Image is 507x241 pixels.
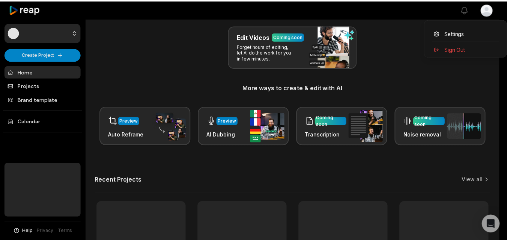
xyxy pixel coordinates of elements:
[419,114,448,127] div: Coming soon
[253,109,287,142] img: ai_dubbing.png
[59,228,73,235] a: Terms
[121,117,139,124] div: Preview
[5,79,81,92] a: Projects
[452,113,486,139] img: noise_removal.png
[153,111,188,141] img: auto_reframe.png
[449,45,470,53] span: Sign Out
[308,130,350,138] h3: Transcription
[5,48,81,61] button: Create Project
[5,65,81,78] a: Home
[96,83,495,92] h3: More ways to create & edit with AI
[239,32,272,41] h3: Edit Videos
[352,109,387,142] img: transcription.png
[5,115,81,127] a: Calendar
[449,29,469,37] span: Settings
[110,130,145,138] h3: Auto Reframe
[209,130,240,138] h3: AI Dubbing
[239,43,298,61] p: Forget hours of editing, let AI do the work for you in few minutes.
[220,117,239,124] div: Preview
[96,176,143,183] h2: Recent Projects
[467,176,488,183] a: View all
[5,93,81,106] a: Brand template
[408,130,450,138] h3: Noise removal
[320,114,349,127] div: Coming soon
[487,215,505,233] div: Open Intercom Messenger
[23,228,33,235] span: Help
[38,228,54,235] a: Privacy
[276,33,306,40] div: Coming soon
